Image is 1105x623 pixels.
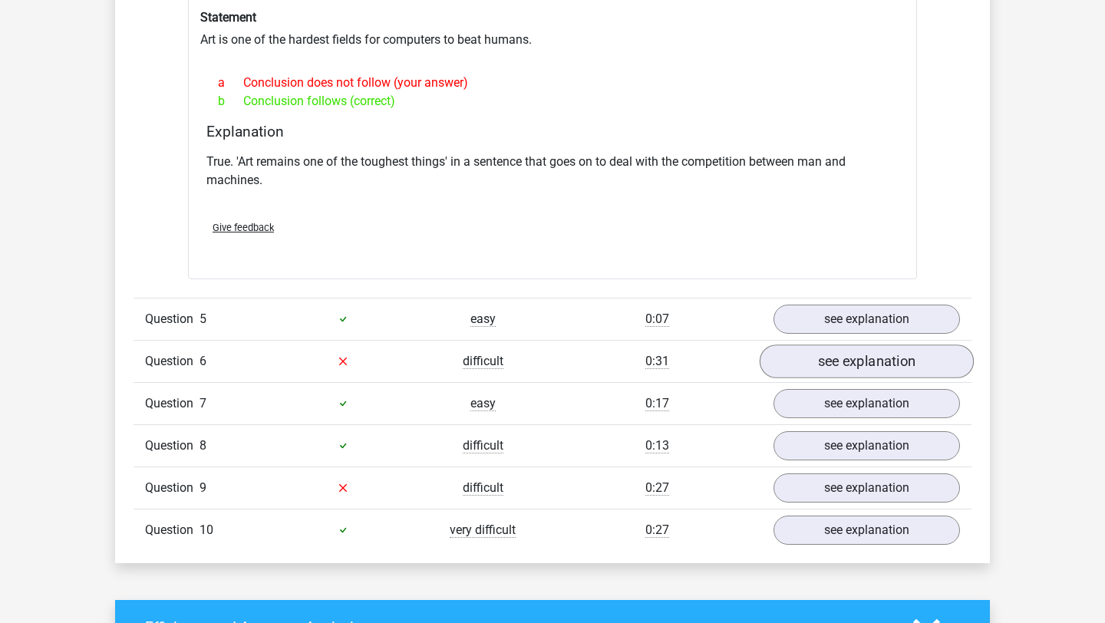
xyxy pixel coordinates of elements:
[145,394,200,413] span: Question
[206,153,899,190] p: True. 'Art remains one of the toughest things' in a sentence that goes on to deal with the compet...
[200,480,206,495] span: 9
[773,305,960,334] a: see explanation
[206,123,899,140] h4: Explanation
[645,311,669,327] span: 0:07
[773,516,960,545] a: see explanation
[645,396,669,411] span: 0:17
[145,352,200,371] span: Question
[645,522,669,538] span: 0:27
[218,92,243,110] span: b
[200,522,213,537] span: 10
[773,389,960,418] a: see explanation
[463,480,503,496] span: difficult
[200,438,206,453] span: 8
[206,92,899,110] div: Conclusion follows (correct)
[773,431,960,460] a: see explanation
[645,354,669,369] span: 0:31
[200,10,905,25] h6: Statement
[470,396,496,411] span: easy
[760,344,974,378] a: see explanation
[145,437,200,455] span: Question
[206,74,899,92] div: Conclusion does not follow (your answer)
[645,480,669,496] span: 0:27
[450,522,516,538] span: very difficult
[218,74,243,92] span: a
[470,311,496,327] span: easy
[200,354,206,368] span: 6
[463,354,503,369] span: difficult
[463,438,503,453] span: difficult
[200,311,206,326] span: 5
[213,222,274,233] span: Give feedback
[145,479,200,497] span: Question
[645,438,669,453] span: 0:13
[773,473,960,503] a: see explanation
[145,521,200,539] span: Question
[145,310,200,328] span: Question
[200,396,206,410] span: 7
